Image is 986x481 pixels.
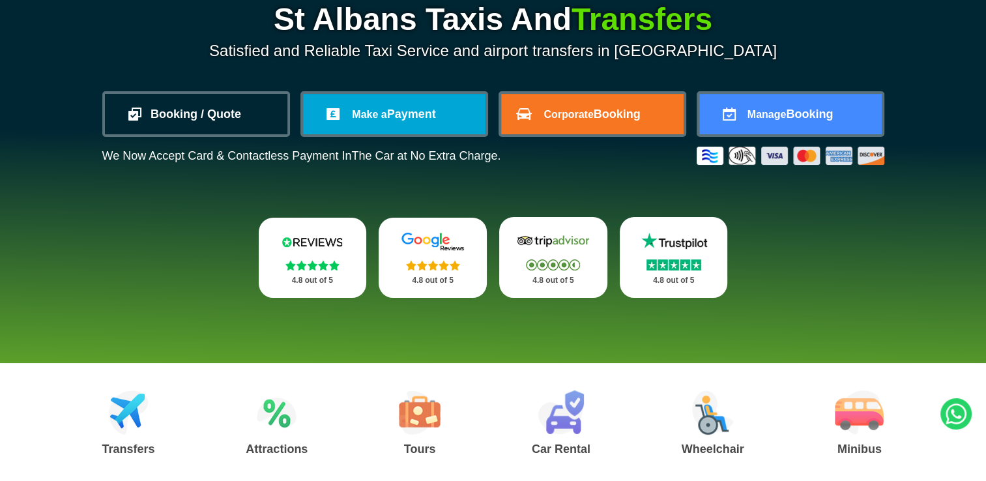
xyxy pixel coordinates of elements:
img: Reviews.io [273,232,351,252]
img: Stars [285,260,340,270]
h3: Car Rental [532,443,590,455]
span: The Car at No Extra Charge. [351,149,500,162]
h3: Wheelchair [682,443,744,455]
img: Trustpilot [635,231,713,251]
img: Credit And Debit Cards [697,147,884,165]
a: Make aPayment [303,94,486,134]
img: Stars [526,259,580,270]
span: Transfers [572,2,712,36]
img: Attractions [257,390,297,435]
img: Tripadvisor [514,231,592,251]
img: Minibus [835,390,884,435]
h3: Tours [399,443,441,455]
a: Booking / Quote [105,94,287,134]
span: Make a [352,109,386,120]
a: Reviews.io Stars 4.8 out of 5 [259,218,367,298]
h3: Minibus [835,443,884,455]
h1: St Albans Taxis And [102,4,884,35]
img: Airport Transfers [109,390,149,435]
p: We Now Accept Card & Contactless Payment In [102,149,501,163]
p: 4.8 out of 5 [393,272,472,289]
img: Wheelchair [692,390,734,435]
p: 4.8 out of 5 [514,272,593,289]
span: Corporate [544,109,593,120]
a: Trustpilot Stars 4.8 out of 5 [620,217,728,298]
h3: Transfers [102,443,155,455]
a: Google Stars 4.8 out of 5 [379,218,487,298]
a: CorporateBooking [501,94,684,134]
p: 4.8 out of 5 [634,272,714,289]
p: 4.8 out of 5 [273,272,353,289]
h3: Attractions [246,443,308,455]
img: Car Rental [538,390,584,435]
p: Satisfied and Reliable Taxi Service and airport transfers in [GEOGRAPHIC_DATA] [102,42,884,60]
img: Tours [399,390,441,435]
img: Google [394,232,472,252]
span: Manage [747,109,787,120]
img: Stars [406,260,460,270]
img: Stars [646,259,701,270]
a: Tripadvisor Stars 4.8 out of 5 [499,217,607,298]
a: ManageBooking [699,94,882,134]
